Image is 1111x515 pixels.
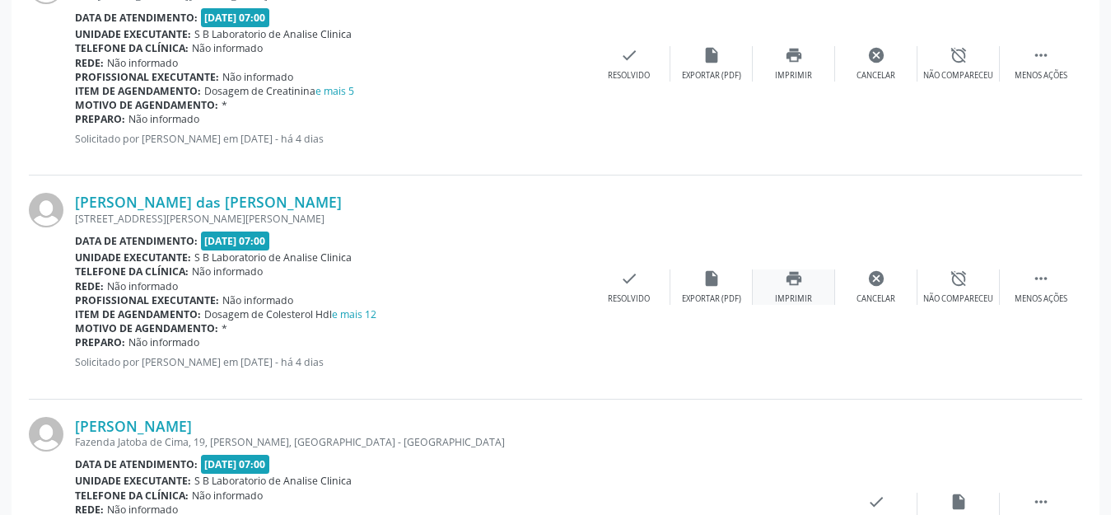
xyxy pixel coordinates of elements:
i:  [1032,493,1050,511]
i: alarm_off [950,46,968,64]
b: Motivo de agendamento: [75,321,218,335]
span: Não informado [128,335,199,349]
span: Dosagem de Colesterol Hdl [204,307,376,321]
span: Não informado [107,56,178,70]
b: Motivo de agendamento: [75,98,218,112]
b: Telefone da clínica: [75,265,189,279]
div: Não compareceu [923,293,993,305]
b: Unidade executante: [75,250,191,265]
span: Não informado [222,293,293,307]
span: Não informado [107,279,178,293]
span: Dosagem de Creatinina [204,84,354,98]
div: Não compareceu [923,70,993,82]
b: Profissional executante: [75,70,219,84]
div: Resolvido [608,293,650,305]
i: print [785,46,803,64]
i: insert_drive_file [703,269,721,288]
b: Data de atendimento: [75,234,198,248]
span: S B Laboratorio de Analise Clinica [194,474,352,488]
i: insert_drive_file [950,493,968,511]
i: check [867,493,885,511]
b: Item de agendamento: [75,84,201,98]
i:  [1032,269,1050,288]
b: Telefone da clínica: [75,489,189,503]
div: Menos ações [1015,293,1067,305]
div: Imprimir [775,293,812,305]
i: print [785,269,803,288]
b: Data de atendimento: [75,11,198,25]
p: Solicitado por [PERSON_NAME] em [DATE] - há 4 dias [75,132,588,146]
div: Cancelar [857,70,895,82]
div: Cancelar [857,293,895,305]
span: S B Laboratorio de Analise Clinica [194,27,352,41]
i: alarm_off [950,269,968,288]
i: insert_drive_file [703,46,721,64]
i: check [620,46,638,64]
span: [DATE] 07:00 [201,232,270,250]
b: Preparo: [75,335,125,349]
i: check [620,269,638,288]
span: Não informado [128,112,199,126]
b: Rede: [75,56,104,70]
a: [PERSON_NAME] [75,417,192,435]
span: Não informado [192,489,263,503]
div: Exportar (PDF) [682,70,741,82]
div: Imprimir [775,70,812,82]
div: Fazenda Jatoba de Cima, 19, [PERSON_NAME], [GEOGRAPHIC_DATA] - [GEOGRAPHIC_DATA] [75,435,835,449]
img: img [29,193,63,227]
div: [STREET_ADDRESS][PERSON_NAME][PERSON_NAME] [75,212,588,226]
span: [DATE] 07:00 [201,8,270,27]
div: Exportar (PDF) [682,293,741,305]
b: Unidade executante: [75,474,191,488]
img: img [29,417,63,452]
a: e mais 12 [332,307,376,321]
b: Item de agendamento: [75,307,201,321]
span: [DATE] 07:00 [201,455,270,474]
i: cancel [867,269,885,288]
span: S B Laboratorio de Analise Clinica [194,250,352,265]
span: Não informado [192,41,263,55]
b: Unidade executante: [75,27,191,41]
b: Profissional executante: [75,293,219,307]
i:  [1032,46,1050,64]
span: Não informado [192,265,263,279]
a: e mais 5 [315,84,354,98]
b: Rede: [75,279,104,293]
div: Menos ações [1015,70,1067,82]
i: cancel [867,46,885,64]
p: Solicitado por [PERSON_NAME] em [DATE] - há 4 dias [75,355,588,369]
b: Telefone da clínica: [75,41,189,55]
b: Data de atendimento: [75,457,198,471]
div: Resolvido [608,70,650,82]
a: [PERSON_NAME] das [PERSON_NAME] [75,193,342,211]
b: Preparo: [75,112,125,126]
span: Não informado [222,70,293,84]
